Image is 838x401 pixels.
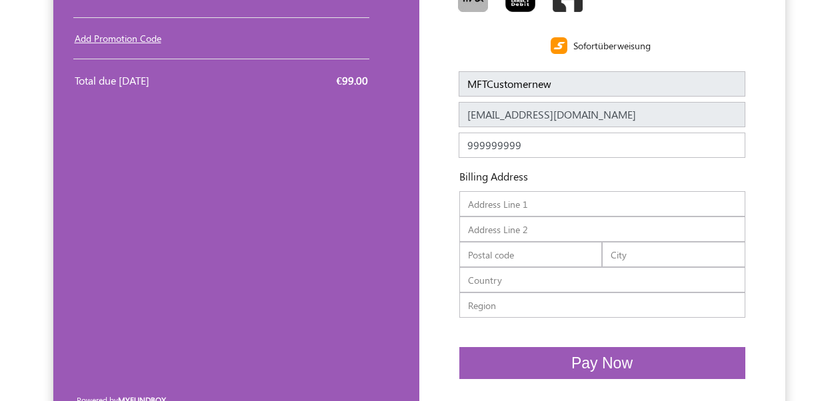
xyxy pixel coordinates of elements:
[75,73,212,89] div: Total due [DATE]
[459,71,745,97] input: Name
[459,216,745,242] input: Address Line 2
[459,347,745,380] button: Pay Now
[571,354,633,372] span: Pay Now
[459,292,745,318] input: Region
[573,39,651,53] label: Sofortüberweisung
[459,133,745,158] input: Phone
[551,37,567,54] img: Sofortuberweisung.png
[602,242,745,267] input: City
[439,170,528,183] h6: Billing Address
[459,242,603,267] input: Postal code
[459,191,745,216] input: Address Line 1
[459,102,745,127] input: E-mail
[337,73,368,87] span: €99.00
[75,32,161,45] a: Add Promotion Code
[459,267,745,292] input: Country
